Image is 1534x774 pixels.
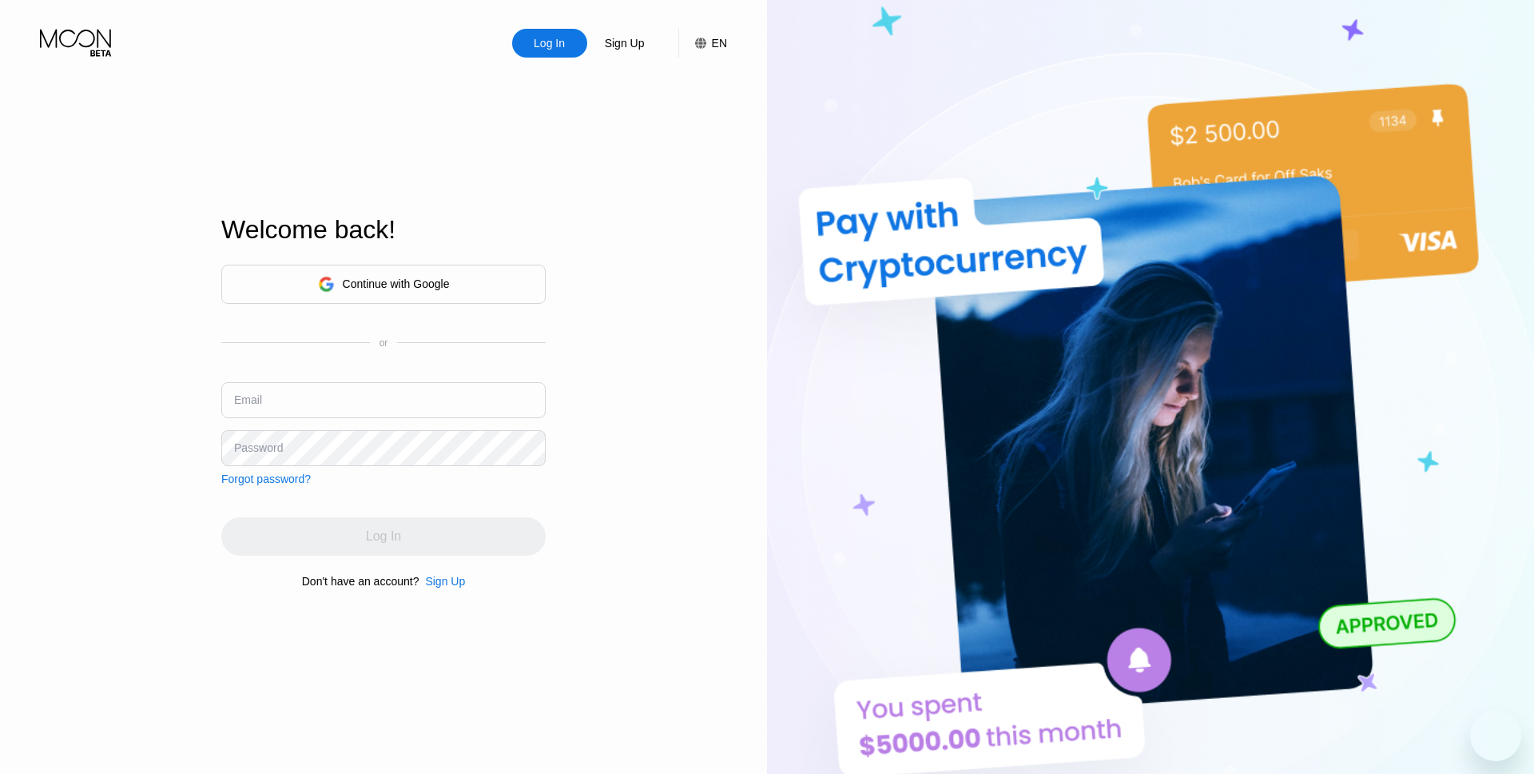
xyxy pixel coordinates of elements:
[380,337,388,349] div: or
[1470,710,1521,761] iframe: Button to launch messaging window
[343,277,450,290] div: Continue with Google
[221,215,546,245] div: Welcome back!
[234,393,262,406] div: Email
[419,575,465,588] div: Sign Up
[603,35,646,51] div: Sign Up
[221,473,311,485] div: Forgot password?
[512,29,587,58] div: Log In
[302,575,419,588] div: Don't have an account?
[234,441,283,454] div: Password
[425,575,465,588] div: Sign Up
[678,29,727,58] div: EN
[712,37,727,50] div: EN
[532,35,566,51] div: Log In
[221,265,546,304] div: Continue with Google
[587,29,662,58] div: Sign Up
